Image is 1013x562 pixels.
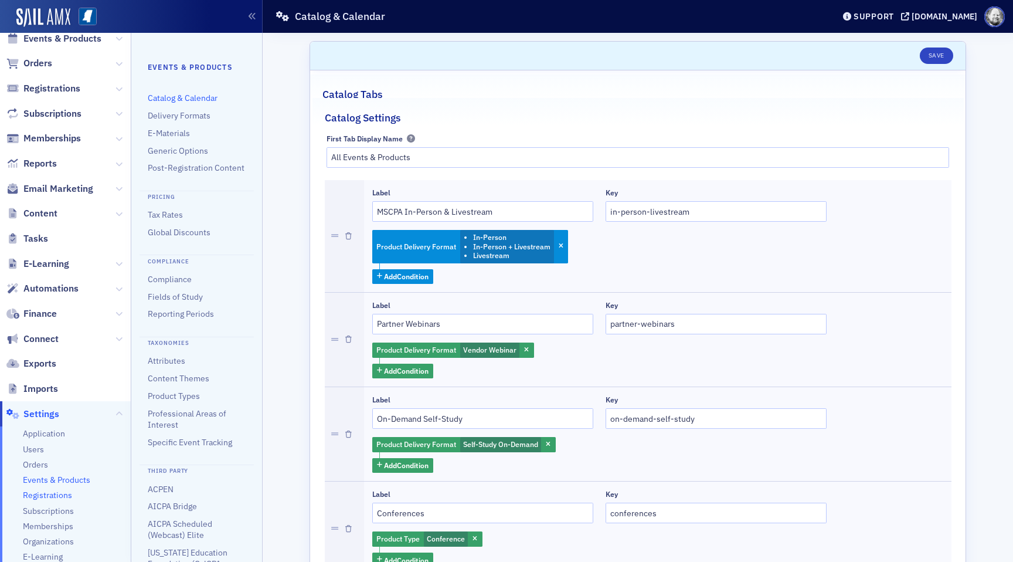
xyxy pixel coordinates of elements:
[372,531,482,547] div: Conference
[23,32,101,45] span: Events & Products
[140,255,254,266] h4: Compliance
[372,188,390,197] div: Label
[23,282,79,295] span: Automations
[6,357,56,370] a: Exports
[148,209,183,220] a: Tax Rates
[23,333,59,346] span: Connect
[376,242,456,251] span: Product Delivery Format
[148,110,210,121] a: Delivery Formats
[6,157,57,170] a: Reports
[6,32,101,45] a: Events & Products
[606,490,618,499] div: Key
[912,11,977,22] div: [DOMAIN_NAME]
[376,534,420,543] span: Product Type
[148,292,203,302] a: Fields of Study
[984,6,1005,27] span: Profile
[148,501,197,512] a: AICPA Bridge
[325,110,401,126] h2: Catalog Settings
[372,458,434,473] button: AddCondition
[23,459,48,470] a: Orders
[148,408,226,430] a: Professional Areas of Interest
[6,132,81,145] a: Memberships
[327,134,403,143] div: First Tab Display Name
[854,11,894,22] div: Support
[606,395,618,404] div: Key
[473,233,550,242] li: In-Person
[148,519,212,540] a: AICPA Scheduled (Webcast) Elite
[6,382,58,395] a: Imports
[70,8,97,28] a: View Homepage
[473,242,550,251] li: In-Person + Livestream
[23,506,74,517] a: Subscriptions
[606,301,618,310] div: Key
[23,307,57,320] span: Finance
[473,251,550,260] li: Livestream
[148,145,208,156] a: Generic Options
[920,48,953,64] button: Save
[6,258,69,270] a: E-Learning
[6,57,52,70] a: Orders
[23,132,81,145] span: Memberships
[322,87,383,102] h2: Catalog Tabs
[23,490,72,501] a: Registrations
[79,8,97,26] img: SailAMX
[23,408,59,421] span: Settings
[148,391,200,401] a: Product Types
[140,337,254,348] h4: Taxonomies
[372,301,390,310] div: Label
[372,364,434,378] button: AddCondition
[295,9,385,23] h1: Catalog & Calendar
[148,62,246,72] h4: Events & Products
[148,356,185,366] a: Attributes
[901,12,981,21] button: [DOMAIN_NAME]
[372,395,390,404] div: Label
[140,191,254,202] h4: Pricing
[23,382,58,395] span: Imports
[372,343,534,358] div: Vendor Webinar
[384,365,429,376] span: Add Condition
[372,437,556,452] div: Self-Study On-Demand
[148,93,217,103] a: Catalog & Calendar
[23,207,57,220] span: Content
[148,437,232,448] a: Specific Event Tracking
[6,282,79,295] a: Automations
[148,373,209,384] a: Content Themes
[6,182,93,195] a: Email Marketing
[148,128,190,138] a: E-Materials
[23,57,52,70] span: Orders
[148,162,244,173] a: Post-Registration Content
[6,207,57,220] a: Content
[23,428,65,439] a: Application
[140,465,254,476] h4: Third Party
[384,460,429,470] span: Add Condition
[463,439,538,449] span: Self-Study On-Demand
[23,475,90,486] a: Events & Products
[23,521,73,532] a: Memberships
[16,8,70,27] img: SailAMX
[148,274,192,285] a: Compliance
[6,232,48,245] a: Tasks
[23,182,93,195] span: Email Marketing
[148,484,174,495] a: ACPEN
[427,534,465,543] span: Conference
[6,307,57,320] a: Finance
[23,357,56,370] span: Exports
[372,269,434,284] button: AddCondition
[23,107,81,120] span: Subscriptions
[23,536,74,547] a: Organizations
[23,232,48,245] span: Tasks
[148,227,210,238] a: Global Discounts
[6,107,81,120] a: Subscriptions
[6,408,59,421] a: Settings
[23,444,44,455] a: Users
[23,157,57,170] span: Reports
[23,258,69,270] span: E-Learning
[463,345,516,354] span: Vendor Webinar
[606,188,618,197] div: Key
